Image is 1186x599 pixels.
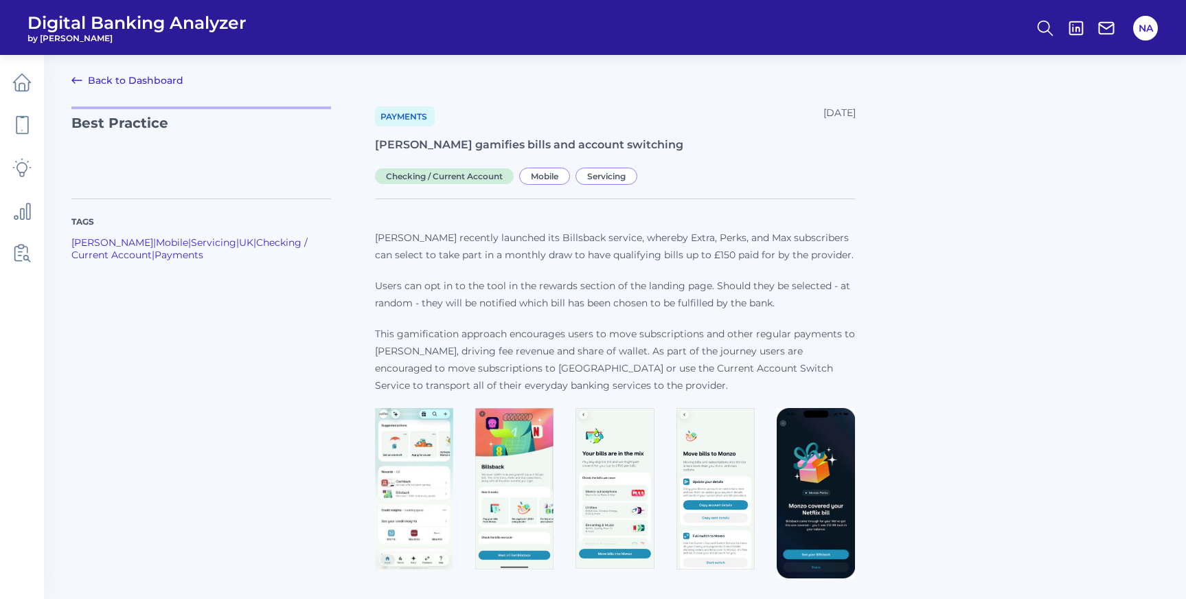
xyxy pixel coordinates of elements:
img: monzo2.jpg [475,408,554,570]
span: Mobile [519,168,570,185]
span: Checking / Current Account [375,168,514,184]
span: Servicing [575,168,637,185]
p: Users can opt in to the tool in the rewards section of the landing page. Should they be selected ... [375,278,856,312]
button: NA [1133,16,1158,41]
a: Mobile [156,236,188,249]
a: Back to Dashboard [71,72,183,89]
p: Best Practice [71,106,331,182]
h1: [PERSON_NAME] gamifies bills and account switching [375,137,856,153]
p: [PERSON_NAME] recently launched its Billsback service, whereby Extra, Perks, and Max subscribers ... [375,229,856,264]
img: monzo3.jpg [575,408,654,569]
span: | [188,236,191,249]
a: Checking / Current Account [375,169,519,182]
span: by [PERSON_NAME] [27,33,247,43]
a: UK [239,236,253,249]
a: Checking / Current Account [71,236,308,261]
img: monzo1.jpg [375,408,453,571]
p: Tags [71,216,331,228]
span: Digital Banking Analyzer [27,12,247,33]
img: monzo5.jpg [777,408,855,578]
span: | [253,236,256,249]
a: Servicing [575,169,643,182]
a: Payments [375,106,435,126]
span: | [152,249,155,261]
a: Servicing [191,236,236,249]
a: Mobile [519,169,575,182]
a: Payments [155,249,203,261]
img: monzo4.jpg [676,408,755,570]
span: | [153,236,156,249]
a: [PERSON_NAME] [71,236,153,249]
div: [DATE] [823,106,856,126]
p: This gamification approach encourages users to move subscriptions and other regular payments to [... [375,326,856,394]
span: | [236,236,239,249]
